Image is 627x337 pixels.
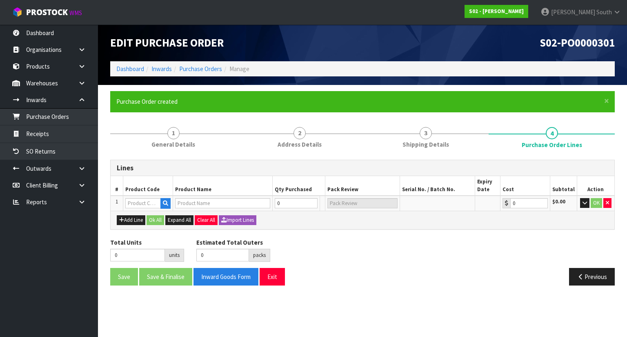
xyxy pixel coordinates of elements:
input: Product Code [125,198,161,208]
th: Cost [500,176,550,196]
span: Purchase Order Lines [110,154,615,292]
button: Clear All [195,215,218,225]
input: Cost [510,198,548,208]
span: [PERSON_NAME] [551,8,595,16]
label: Total Units [110,238,142,247]
span: Expand All [168,216,191,223]
a: Dashboard [116,65,144,73]
th: Product Name [173,176,273,196]
th: Expiry Date [475,176,500,196]
input: Estimated Total Outers [196,249,249,261]
button: OK [591,198,602,208]
strong: $0.00 [552,198,565,205]
button: Import Lines [219,215,256,225]
span: Address Details [278,140,322,149]
span: 3 [420,127,432,139]
small: WMS [69,9,82,17]
th: Serial No. / Batch No. [400,176,475,196]
div: units [165,249,184,262]
span: 2 [293,127,306,139]
a: Inwards [151,65,172,73]
button: Add Line [117,215,145,225]
span: Purchase Order created [116,98,178,105]
span: 4 [546,127,558,139]
span: 1 [167,127,180,139]
span: Edit Purchase Order [110,36,224,49]
label: Estimated Total Outers [196,238,263,247]
button: Expand All [165,215,193,225]
th: # [111,176,123,196]
div: packs [249,249,270,262]
span: 1 [116,198,118,205]
input: Pack Review [327,198,398,208]
input: Total Units [110,249,165,261]
th: Action [577,176,614,196]
button: Save [110,268,138,286]
button: Previous [569,268,615,286]
img: cube-alt.png [12,7,22,17]
span: Purchase Order Lines [522,141,582,149]
span: South [596,8,612,16]
span: Shipping Details [402,140,449,149]
span: Manage [229,65,249,73]
span: General Details [151,140,195,149]
a: S02 - [PERSON_NAME] [465,5,528,18]
th: Pack Review [325,176,400,196]
th: Product Code [123,176,173,196]
button: Exit [260,268,285,286]
input: Unit Qty [275,198,318,208]
button: Inward Goods Form [193,268,258,286]
th: Subtotal [550,176,577,196]
span: S02-PO0000301 [540,36,615,49]
a: Purchase Orders [179,65,222,73]
button: Ok All [147,215,164,225]
th: Qty Purchased [273,176,325,196]
button: Save & Finalise [139,268,192,286]
span: × [604,95,609,107]
span: ProStock [26,7,68,18]
strong: S02 - [PERSON_NAME] [469,8,524,15]
h3: Lines [117,164,608,172]
input: Product Name [175,198,270,208]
